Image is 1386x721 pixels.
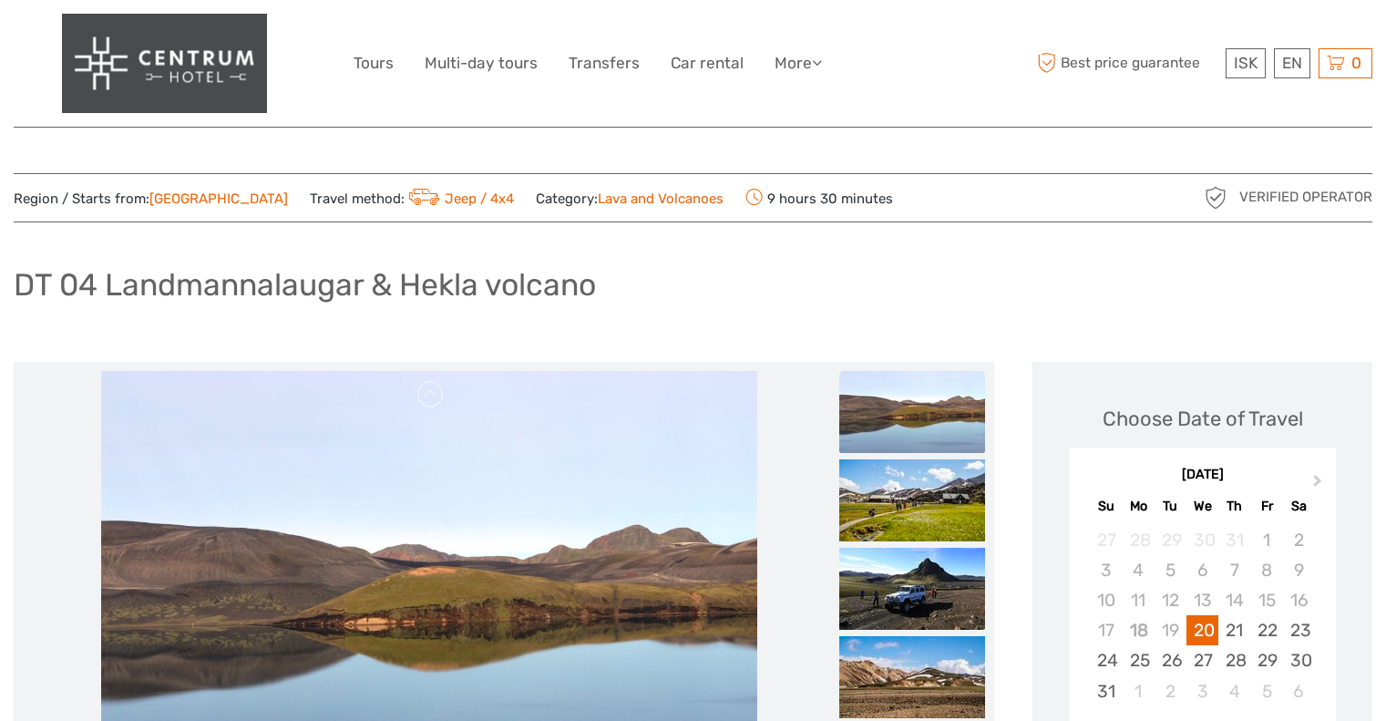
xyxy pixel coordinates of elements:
[1155,585,1186,615] div: Not available Tuesday, August 12th, 2025
[1218,615,1250,645] div: Choose Thursday, August 21st, 2025
[598,191,724,207] a: Lava and Volcanoes
[14,190,288,209] span: Region / Starts from:
[405,191,514,207] a: Jeep / 4x4
[1103,405,1303,433] div: Choose Date of Travel
[569,50,640,77] a: Transfers
[1283,645,1315,675] div: Choose Saturday, August 30th, 2025
[1218,555,1250,585] div: Not available Thursday, August 7th, 2025
[1218,525,1250,555] div: Not available Thursday, July 31st, 2025
[1234,54,1258,72] span: ISK
[1186,615,1218,645] div: Choose Wednesday, August 20th, 2025
[1250,615,1282,645] div: Choose Friday, August 22nd, 2025
[1090,645,1122,675] div: Choose Sunday, August 24th, 2025
[1090,494,1122,519] div: Su
[1305,470,1334,500] button: Next Month
[839,548,985,630] img: 52f0d7c167484a1e855ac9fa5830aacf_slider_thumbnail.jpg
[1218,676,1250,706] div: Choose Thursday, September 4th, 2025
[1123,585,1155,615] div: Not available Monday, August 11th, 2025
[1186,555,1218,585] div: Not available Wednesday, August 6th, 2025
[1123,676,1155,706] div: Choose Monday, September 1st, 2025
[1123,494,1155,519] div: Mo
[775,50,822,77] a: More
[1123,525,1155,555] div: Not available Monday, July 28th, 2025
[1155,555,1186,585] div: Not available Tuesday, August 5th, 2025
[1123,645,1155,675] div: Choose Monday, August 25th, 2025
[1123,615,1155,645] div: Not available Monday, August 18th, 2025
[745,185,893,211] span: 9 hours 30 minutes
[1283,525,1315,555] div: Not available Saturday, August 2nd, 2025
[1218,645,1250,675] div: Choose Thursday, August 28th, 2025
[1090,615,1122,645] div: Not available Sunday, August 17th, 2025
[1069,466,1336,485] div: [DATE]
[671,50,744,77] a: Car rental
[1283,615,1315,645] div: Choose Saturday, August 23rd, 2025
[62,14,267,113] img: 3405-1f96bbb8-77b6-4d06-b88a-a91ae12c0b50_logo_big.png
[839,459,985,541] img: 8030197a8b094889b7b2a70c16170eec_slider_thumbnail.jpg
[1250,525,1282,555] div: Not available Friday, August 1st, 2025
[839,636,985,718] img: 51219da4af39410988f613add3ef1d50_slider_thumbnail.jpg
[1283,676,1315,706] div: Choose Saturday, September 6th, 2025
[149,191,288,207] a: [GEOGRAPHIC_DATA]
[1201,183,1230,212] img: verified_operator_grey_128.png
[1075,525,1330,706] div: month 2025-08
[1250,645,1282,675] div: Choose Friday, August 29th, 2025
[1186,676,1218,706] div: Choose Wednesday, September 3rd, 2025
[1123,555,1155,585] div: Not available Monday, August 4th, 2025
[1090,525,1122,555] div: Not available Sunday, July 27th, 2025
[1155,676,1186,706] div: Choose Tuesday, September 2nd, 2025
[1155,494,1186,519] div: Tu
[354,50,394,77] a: Tours
[536,190,724,209] span: Category:
[839,371,985,453] img: 654b19f79a7d43e39299e3d8ac81f75d_slider_thumbnail.jpg
[1186,525,1218,555] div: Not available Wednesday, July 30th, 2025
[1186,585,1218,615] div: Not available Wednesday, August 13th, 2025
[1218,585,1250,615] div: Not available Thursday, August 14th, 2025
[1274,48,1310,78] div: EN
[1283,585,1315,615] div: Not available Saturday, August 16th, 2025
[425,50,538,77] a: Multi-day tours
[1090,555,1122,585] div: Not available Sunday, August 3rd, 2025
[1349,54,1364,72] span: 0
[1218,494,1250,519] div: Th
[1239,188,1372,207] span: Verified Operator
[1155,525,1186,555] div: Not available Tuesday, July 29th, 2025
[1186,645,1218,675] div: Choose Wednesday, August 27th, 2025
[14,266,596,304] h1: DT 04 Landmannalaugar & Hekla volcano
[1155,615,1186,645] div: Not available Tuesday, August 19th, 2025
[1090,585,1122,615] div: Not available Sunday, August 10th, 2025
[310,185,514,211] span: Travel method:
[1250,494,1282,519] div: Fr
[1250,676,1282,706] div: Choose Friday, September 5th, 2025
[1283,555,1315,585] div: Not available Saturday, August 9th, 2025
[1090,676,1122,706] div: Choose Sunday, August 31st, 2025
[1250,585,1282,615] div: Not available Friday, August 15th, 2025
[1032,48,1221,78] span: Best price guarantee
[1155,645,1186,675] div: Choose Tuesday, August 26th, 2025
[1283,494,1315,519] div: Sa
[1186,494,1218,519] div: We
[1250,555,1282,585] div: Not available Friday, August 8th, 2025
